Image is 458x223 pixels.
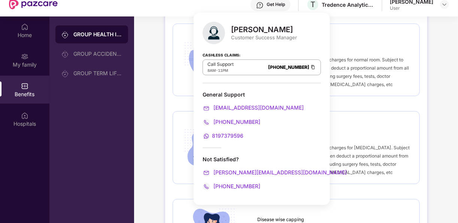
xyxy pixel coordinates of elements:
[73,70,122,76] div: GROUP TERM LIFE INSURANCE
[258,145,410,175] span: Maximum amount of per day room charges for [MEDICAL_DATA]. Subject to proportionate deduction.The...
[212,183,260,189] span: [PHONE_NUMBER]
[390,5,433,11] div: User
[268,64,309,70] a: [PHONE_NUMBER]
[207,68,216,73] span: 8AM
[203,169,347,175] a: [PERSON_NAME][EMAIL_ADDRESS][DOMAIN_NAME]
[203,119,210,126] img: svg+xml;base64,PHN2ZyB4bWxucz0iaHR0cDovL3d3dy53My5vcmcvMjAwMC9zdmciIHdpZHRoPSIyMCIgaGVpZ2h0PSIyMC...
[207,61,234,67] p: Call Support
[73,31,122,38] div: GROUP HEALTH INSURANCE
[258,57,409,87] span: Maximum amount of per day room charges for normal room. Subject to proportionate deduction.They t...
[203,132,243,139] a: 8197379596
[231,34,297,41] div: Customer Success Manager
[203,183,260,189] a: [PHONE_NUMBER]
[21,82,28,90] img: svg+xml;base64,PHN2ZyBpZD0iQmVuZWZpdHMiIHhtbG5zPSJodHRwOi8vd3d3LnczLm9yZy8yMDAwL3N2ZyIgd2lkdGg9Ij...
[203,51,240,59] strong: Cashless Claims:
[21,53,28,60] img: svg+xml;base64,PHN2ZyB3aWR0aD0iMjAiIGhlaWdodD0iMjAiIHZpZXdCb3g9IjAgMCAyMCAyMCIgZmlsbD0ibm9uZSIgeG...
[207,67,234,73] div: -
[203,22,225,44] img: svg+xml;base64,PHN2ZyB4bWxucz0iaHR0cDovL3d3dy53My5vcmcvMjAwMC9zdmciIHhtbG5zOnhsaW5rPSJodHRwOi8vd3...
[442,1,448,7] img: svg+xml;base64,PHN2ZyBpZD0iRHJvcGRvd24tMzJ4MzIiIHhtbG5zPSJodHRwOi8vd3d3LnczLm9yZy8yMDAwL3N2ZyIgd2...
[203,132,210,140] img: svg+xml;base64,PHN2ZyB4bWxucz0iaHR0cDovL3d3dy53My5vcmcvMjAwMC9zdmciIHdpZHRoPSIyMCIgaGVpZ2h0PSIyMC...
[203,183,210,190] img: svg+xml;base64,PHN2ZyB4bWxucz0iaHR0cDovL3d3dy53My5vcmcvMjAwMC9zdmciIHdpZHRoPSIyMCIgaGVpZ2h0PSIyMC...
[203,156,321,163] div: Not Satisfied?
[212,132,243,139] span: 8197379596
[203,104,304,111] a: [EMAIL_ADDRESS][DOMAIN_NAME]
[203,119,260,125] a: [PHONE_NUMBER]
[256,1,264,9] img: svg+xml;base64,PHN2ZyBpZD0iSGVscC0zMngzMiIgeG1sbnM9Imh0dHA6Ly93d3cudzMub3JnLzIwMDAvc3ZnIiB3aWR0aD...
[231,25,297,34] div: [PERSON_NAME]
[61,31,69,39] img: svg+xml;base64,PHN2ZyB3aWR0aD0iMjAiIGhlaWdodD0iMjAiIHZpZXdCb3g9IjAgMCAyMCAyMCIgZmlsbD0ibm9uZSIgeG...
[212,104,304,111] span: [EMAIL_ADDRESS][DOMAIN_NAME]
[212,169,347,175] span: [PERSON_NAME][EMAIL_ADDRESS][DOMAIN_NAME]
[203,91,321,140] div: General Support
[21,23,28,31] img: svg+xml;base64,PHN2ZyBpZD0iSG9tZSIgeG1sbnM9Imh0dHA6Ly93d3cudzMub3JnLzIwMDAvc3ZnIiB3aWR0aD0iMjAiIG...
[203,105,210,112] img: svg+xml;base64,PHN2ZyB4bWxucz0iaHR0cDovL3d3dy53My5vcmcvMjAwMC9zdmciIHdpZHRoPSIyMCIgaGVpZ2h0PSIyMC...
[203,169,210,177] img: svg+xml;base64,PHN2ZyB4bWxucz0iaHR0cDovL3d3dy53My5vcmcvMjAwMC9zdmciIHdpZHRoPSIyMCIgaGVpZ2h0PSIyMC...
[267,1,285,7] div: Get Help
[181,127,240,168] img: icon
[203,91,321,98] div: General Support
[258,216,304,223] span: Disease wise capping
[212,119,260,125] span: [PHONE_NUMBER]
[218,68,228,73] span: 11PM
[203,156,321,190] div: Not Satisfied?
[73,51,122,57] div: GROUP ACCIDENTAL INSURANCE
[61,70,69,77] img: svg+xml;base64,PHN2ZyB3aWR0aD0iMjAiIGhlaWdodD0iMjAiIHZpZXdCb3g9IjAgMCAyMCAyMCIgZmlsbD0ibm9uZSIgeG...
[322,1,374,8] div: Tredence Analytics Solutions Private Limited
[310,64,316,70] img: Clipboard Icon
[61,51,69,58] img: svg+xml;base64,PHN2ZyB3aWR0aD0iMjAiIGhlaWdodD0iMjAiIHZpZXdCb3g9IjAgMCAyMCAyMCIgZmlsbD0ibm9uZSIgeG...
[21,112,28,119] img: svg+xml;base64,PHN2ZyBpZD0iSG9zcGl0YWxzIiB4bWxucz0iaHR0cDovL3d3dy53My5vcmcvMjAwMC9zdmciIHdpZHRoPS...
[181,39,240,81] img: icon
